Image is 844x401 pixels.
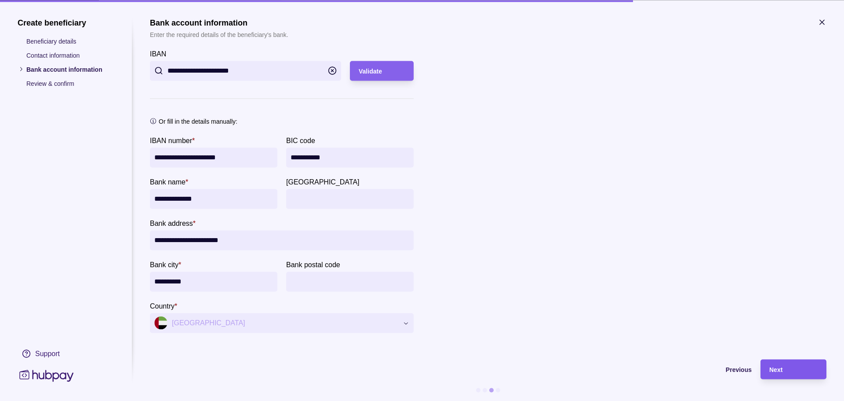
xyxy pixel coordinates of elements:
input: IBAN number [154,147,273,167]
p: [GEOGRAPHIC_DATA] [286,178,360,185]
p: Enter the required details of the beneficiary's bank. [150,29,288,39]
label: Country [150,300,177,311]
p: Bank city [150,261,178,268]
button: Previous [150,359,752,379]
p: Bank account information [26,64,114,74]
label: Bank province [286,176,360,187]
p: Beneficiary details [26,36,114,46]
p: Or fill in the details manually: [159,116,237,126]
label: BIC code [286,135,315,145]
p: Bank name [150,178,186,185]
p: Bank postal code [286,261,340,268]
p: Country [150,302,175,309]
p: Review & confirm [26,78,114,88]
label: IBAN [150,48,166,59]
p: Contact information [26,50,114,60]
input: Bank address [154,230,409,250]
h1: Create beneficiary [18,18,114,27]
input: Bank postal code [291,272,409,291]
p: IBAN [150,50,166,57]
label: Bank address [150,217,196,228]
label: Bank city [150,259,181,269]
input: IBAN [167,61,324,81]
input: Bank city [154,272,273,291]
div: Support [35,349,60,358]
input: BIC code [291,147,409,167]
p: Bank address [150,219,193,227]
input: bankName [154,189,273,209]
button: Next [760,359,826,379]
p: IBAN number [150,136,192,144]
label: IBAN number [150,135,195,145]
h1: Bank account information [150,18,288,27]
label: Bank postal code [286,259,340,269]
p: BIC code [286,136,315,144]
span: Previous [726,366,752,373]
span: Next [769,366,782,373]
span: Validate [359,68,382,75]
a: Support [18,344,114,363]
input: Bank province [291,189,409,209]
label: Bank name [150,176,188,187]
button: Validate [350,61,414,81]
